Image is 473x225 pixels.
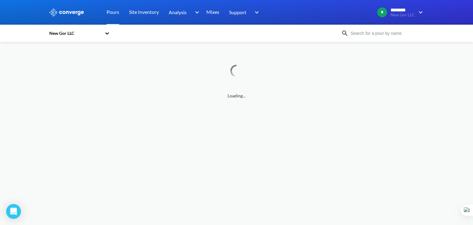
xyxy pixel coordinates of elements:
span: Support [229,8,246,16]
div: New Gor LLC [49,30,102,37]
img: downArrow.svg [414,9,424,16]
img: icon-search.svg [341,30,349,37]
img: downArrow.svg [251,9,261,16]
span: New Gor LLC [390,13,414,17]
div: Open Intercom Messenger [6,204,21,219]
img: downArrow.svg [191,9,201,16]
span: Analysis [169,8,187,16]
input: Search for a pour by name [349,30,423,37]
img: logo_ewhite.svg [49,8,84,16]
span: Loading... [49,92,424,99]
